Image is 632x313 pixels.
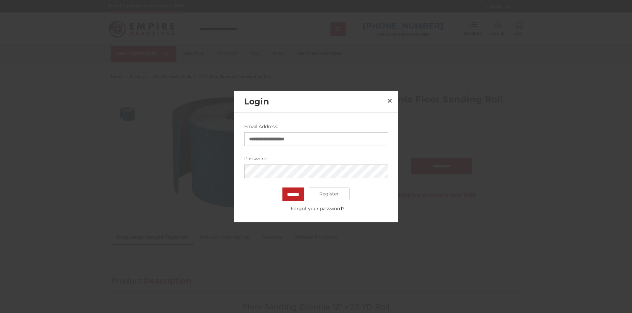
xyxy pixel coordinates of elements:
[248,205,388,212] a: Forgot your password?
[244,123,388,130] label: Email Address:
[244,155,388,162] label: Password:
[387,94,393,107] span: ×
[244,95,384,108] h2: Login
[309,187,350,200] a: Register
[384,96,395,106] a: Close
